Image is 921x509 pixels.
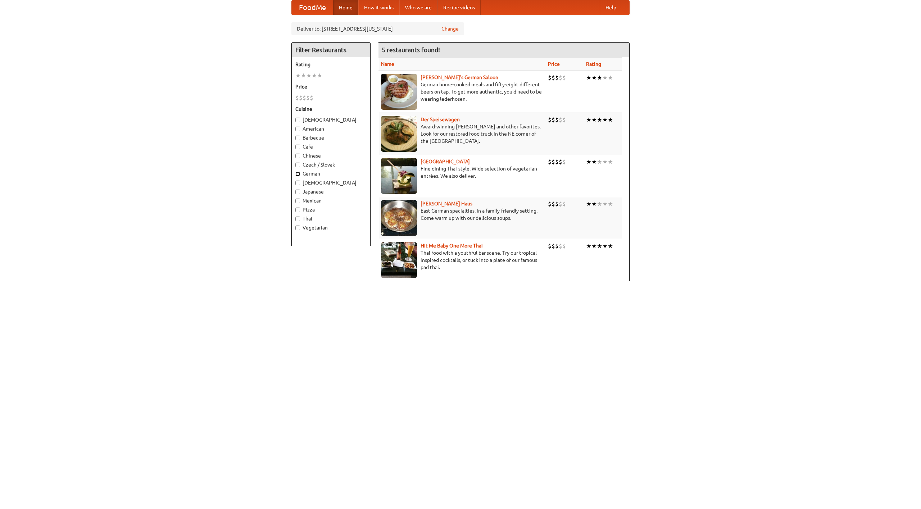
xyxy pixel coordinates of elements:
li: $ [555,116,559,124]
li: ★ [608,200,613,208]
input: Thai [295,217,300,221]
li: $ [299,94,303,102]
a: How it works [358,0,399,15]
li: $ [548,74,552,82]
li: ★ [597,74,602,82]
h5: Price [295,83,367,90]
li: $ [562,116,566,124]
a: [PERSON_NAME]'s German Saloon [421,74,498,80]
li: $ [555,158,559,166]
li: $ [559,200,562,208]
li: ★ [602,158,608,166]
li: $ [306,94,310,102]
a: Der Speisewagen [421,117,460,122]
li: $ [552,116,555,124]
p: German home-cooked meals and fifty-eight different beers on tap. To get more authentic, you'd nee... [381,81,542,103]
input: Barbecue [295,136,300,140]
a: Recipe videos [437,0,481,15]
label: Pizza [295,206,367,213]
a: [PERSON_NAME] Haus [421,201,472,206]
a: [GEOGRAPHIC_DATA] [421,159,470,164]
li: $ [562,158,566,166]
input: Japanese [295,190,300,194]
li: $ [555,74,559,82]
li: $ [552,158,555,166]
label: American [295,125,367,132]
li: ★ [591,242,597,250]
label: Cafe [295,143,367,150]
li: ★ [591,200,597,208]
input: Pizza [295,208,300,212]
li: ★ [306,72,312,79]
input: Cafe [295,145,300,149]
li: ★ [608,242,613,250]
li: ★ [608,158,613,166]
li: ★ [586,158,591,166]
input: [DEMOGRAPHIC_DATA] [295,181,300,185]
input: Czech / Slovak [295,163,300,167]
img: kohlhaus.jpg [381,200,417,236]
li: ★ [597,242,602,250]
li: $ [559,242,562,250]
li: ★ [591,74,597,82]
li: $ [555,242,559,250]
li: $ [559,74,562,82]
label: Thai [295,215,367,222]
label: Chinese [295,152,367,159]
img: esthers.jpg [381,74,417,110]
img: speisewagen.jpg [381,116,417,152]
a: Rating [586,61,601,67]
li: $ [548,116,552,124]
li: ★ [602,242,608,250]
li: ★ [301,72,306,79]
ng-pluralize: 5 restaurants found! [382,46,440,53]
label: Mexican [295,197,367,204]
h5: Rating [295,61,367,68]
li: ★ [602,74,608,82]
li: ★ [591,116,597,124]
label: Japanese [295,188,367,195]
li: $ [295,94,299,102]
li: $ [310,94,313,102]
h5: Cuisine [295,105,367,113]
input: American [295,127,300,131]
li: ★ [597,200,602,208]
h4: Filter Restaurants [292,43,370,57]
li: $ [555,200,559,208]
li: $ [552,74,555,82]
input: German [295,172,300,176]
li: ★ [608,116,613,124]
li: ★ [295,72,301,79]
li: $ [559,158,562,166]
img: satay.jpg [381,158,417,194]
label: [DEMOGRAPHIC_DATA] [295,179,367,186]
input: Chinese [295,154,300,158]
a: Change [441,25,459,32]
li: ★ [597,158,602,166]
div: Deliver to: [STREET_ADDRESS][US_STATE] [291,22,464,35]
a: Hit Me Baby One More Thai [421,243,483,249]
li: ★ [602,116,608,124]
li: ★ [608,74,613,82]
a: Name [381,61,394,67]
a: Who we are [399,0,437,15]
li: $ [548,158,552,166]
a: Help [600,0,622,15]
li: ★ [317,72,322,79]
p: East German specialties, in a family-friendly setting. Come warm up with our delicious soups. [381,207,542,222]
li: ★ [312,72,317,79]
li: ★ [591,158,597,166]
label: Barbecue [295,134,367,141]
img: babythai.jpg [381,242,417,278]
li: $ [562,242,566,250]
li: ★ [602,200,608,208]
li: ★ [586,200,591,208]
input: Vegetarian [295,226,300,230]
label: Czech / Slovak [295,161,367,168]
a: Home [333,0,358,15]
label: [DEMOGRAPHIC_DATA] [295,116,367,123]
li: $ [548,200,552,208]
